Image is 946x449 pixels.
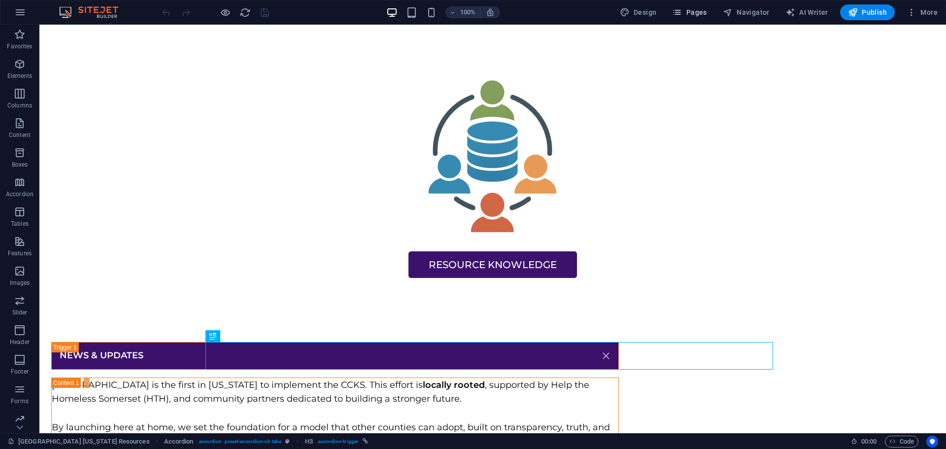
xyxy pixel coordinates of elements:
[164,436,368,448] nav: breadcrumb
[926,436,938,448] button: Usercentrics
[11,397,29,405] p: Forms
[57,6,131,18] img: Editor Logo
[907,7,938,17] span: More
[723,7,770,17] span: Navigator
[164,436,194,448] span: Click to select. Double-click to edit
[851,436,877,448] h6: Session time
[10,279,30,287] p: Images
[668,4,710,20] button: Pages
[12,161,28,169] p: Boxes
[363,439,368,444] i: This element is linked
[239,7,251,18] i: Reload page
[10,338,30,346] p: Header
[7,102,32,109] p: Columns
[317,436,359,448] span: . accordion-trigger
[868,438,870,445] span: :
[616,4,661,20] div: Design (Ctrl+Alt+Y)
[616,4,661,20] button: Design
[781,4,832,20] button: AI Writer
[219,6,231,18] button: Click here to leave preview mode and continue editing
[7,42,32,50] p: Favorites
[305,436,313,448] span: Click to select. Double-click to edit
[486,8,495,17] i: On resize automatically adjust zoom level to fit chosen device.
[285,439,290,444] i: This element is a customizable preset
[9,131,31,139] p: Content
[6,190,34,198] p: Accordion
[848,7,887,17] span: Publish
[11,220,29,228] p: Tables
[885,436,918,448] button: Code
[672,7,707,17] span: Pages
[719,4,774,20] button: Navigator
[620,7,657,17] span: Design
[239,6,251,18] button: reload
[889,436,914,448] span: Code
[8,436,150,448] a: Click to cancel selection. Double-click to open Pages
[460,6,476,18] h6: 100%
[861,436,877,448] span: 00 00
[445,6,480,18] button: 100%
[12,309,28,316] p: Slider
[840,4,895,20] button: Publish
[785,7,828,17] span: AI Writer
[11,368,29,376] p: Footer
[198,436,281,448] span: . accordion .preset-accordion-v3-tabs
[903,4,942,20] button: More
[8,249,32,257] p: Features
[7,72,33,80] p: Elements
